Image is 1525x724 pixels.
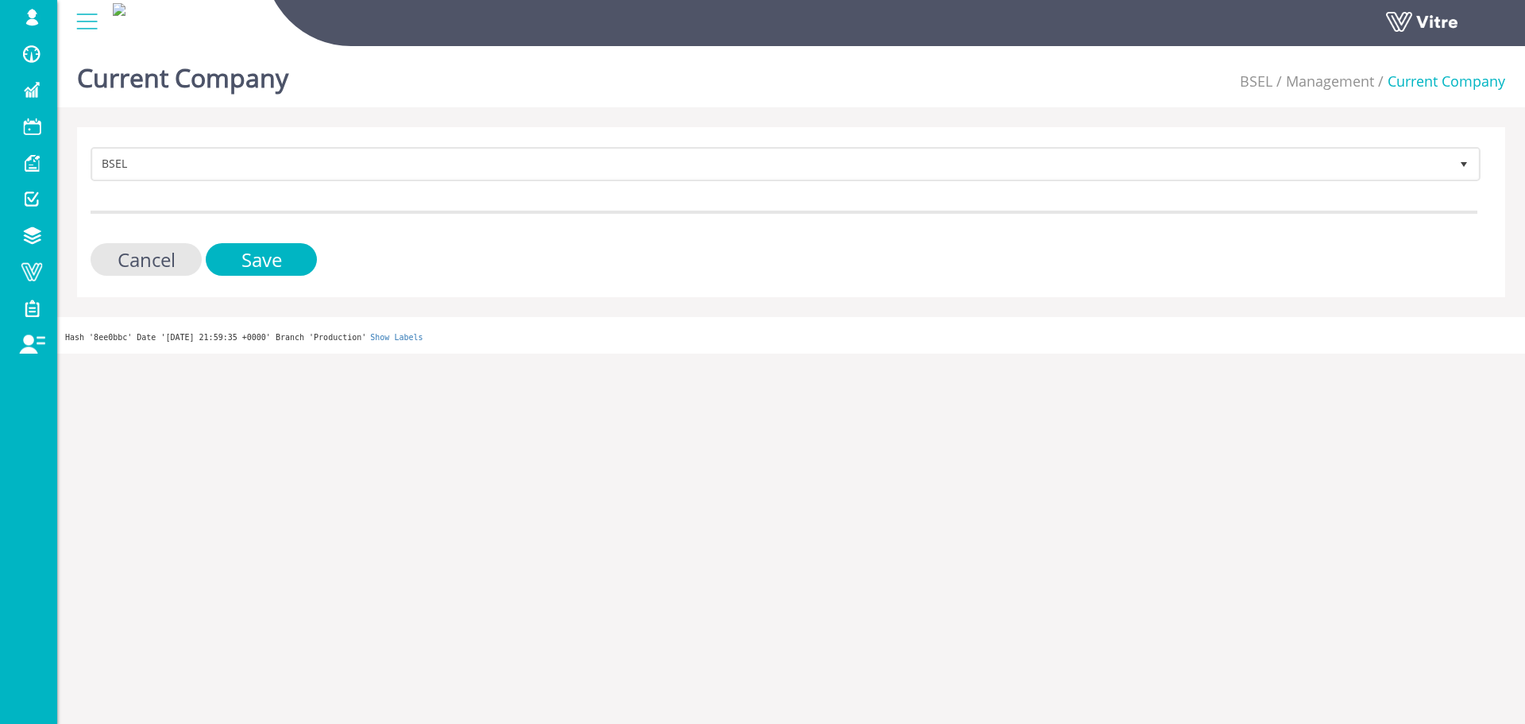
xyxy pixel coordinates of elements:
img: 55efda6e-5db1-4d06-9567-88fa1479df0d.jpg [113,3,125,16]
span: select [1450,149,1478,178]
li: Management [1272,72,1374,92]
li: Current Company [1374,72,1505,92]
span: BSEL [93,149,1450,178]
input: Save [206,243,317,276]
span: Hash '8ee0bbc' Date '[DATE] 21:59:35 +0000' Branch 'Production' [65,333,366,342]
input: Cancel [91,243,202,276]
a: BSEL [1240,72,1272,91]
h1: Current Company [77,40,288,107]
a: Show Labels [370,333,423,342]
